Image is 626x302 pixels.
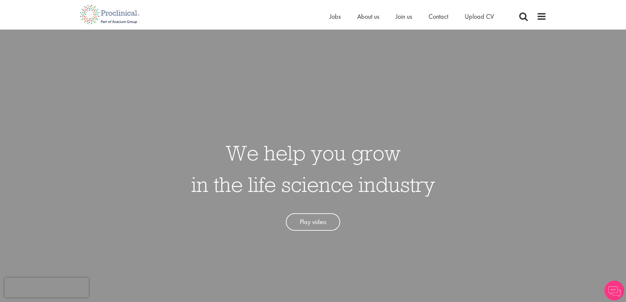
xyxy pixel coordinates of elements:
a: About us [357,12,379,21]
a: Upload CV [465,12,494,21]
a: Contact [429,12,448,21]
h1: We help you grow in the life science industry [191,137,435,200]
a: Play video [286,213,340,231]
a: Jobs [330,12,341,21]
img: Chatbot [605,281,624,300]
a: Join us [396,12,412,21]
